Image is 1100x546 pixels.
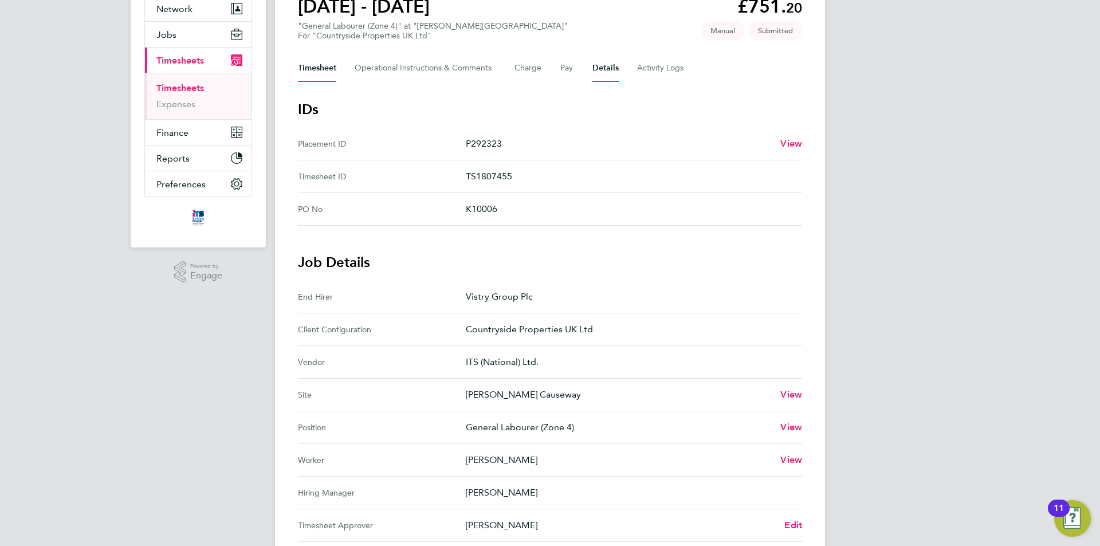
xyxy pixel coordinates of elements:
button: Details [592,54,619,82]
a: View [780,421,802,434]
button: Pay [560,54,574,82]
button: Reports [145,146,252,171]
span: View [780,454,802,465]
p: [PERSON_NAME] Causeway [466,388,771,402]
div: Position [298,421,466,434]
div: Vendor [298,355,466,369]
span: Preferences [156,179,206,190]
span: This timesheet was manually created. [701,21,744,40]
button: Charge [514,54,542,82]
span: View [780,138,802,149]
button: Finance [145,120,252,145]
div: Worker [298,453,466,467]
p: ITS (National) Ltd. [466,355,793,369]
p: TS1807455 [466,170,793,183]
div: PO No [298,202,466,216]
a: View [780,453,802,467]
div: For "Countryside Properties UK Ltd" [298,31,568,41]
p: [PERSON_NAME] [466,518,775,532]
a: View [780,137,802,151]
button: Timesheet [298,54,336,82]
span: Timesheets [156,55,204,66]
div: Site [298,388,466,402]
a: Edit [784,518,802,532]
img: itsconstruction-logo-retina.png [190,209,206,227]
div: End Hirer [298,290,466,304]
p: Vistry Group Plc [466,290,793,304]
div: Hiring Manager [298,486,466,500]
div: Placement ID [298,137,466,151]
span: View [780,422,802,433]
p: P292323 [466,137,771,151]
p: [PERSON_NAME] [466,486,793,500]
span: This timesheet is Submitted. [749,21,802,40]
a: Expenses [156,99,195,109]
div: Client Configuration [298,323,466,336]
span: Jobs [156,29,176,40]
div: Timesheet Approver [298,518,466,532]
button: Jobs [145,22,252,47]
span: Edit [784,520,802,531]
div: "General Labourer (Zone 4)" at "[PERSON_NAME][GEOGRAPHIC_DATA]" [298,21,568,41]
button: Timesheets [145,48,252,73]
a: Go to home page [144,209,252,227]
button: Operational Instructions & Comments [355,54,496,82]
span: Powered by [190,261,222,271]
button: Open Resource Center, 11 new notifications [1054,500,1091,537]
span: View [780,389,802,400]
span: Finance [156,127,188,138]
div: Timesheets [145,73,252,119]
span: Reports [156,153,190,164]
p: General Labourer (Zone 4) [466,421,771,434]
button: Activity Logs [637,54,685,82]
p: Countryside Properties UK Ltd [466,323,793,336]
button: Preferences [145,171,252,197]
a: View [780,388,802,402]
p: [PERSON_NAME] [466,453,771,467]
div: 11 [1054,508,1064,523]
div: Timesheet ID [298,170,466,183]
h3: Job Details [298,253,802,272]
a: Timesheets [156,83,204,93]
h3: IDs [298,100,802,119]
span: Engage [190,271,222,281]
span: Network [156,3,192,14]
p: K10006 [466,202,793,216]
a: Powered byEngage [174,261,223,283]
